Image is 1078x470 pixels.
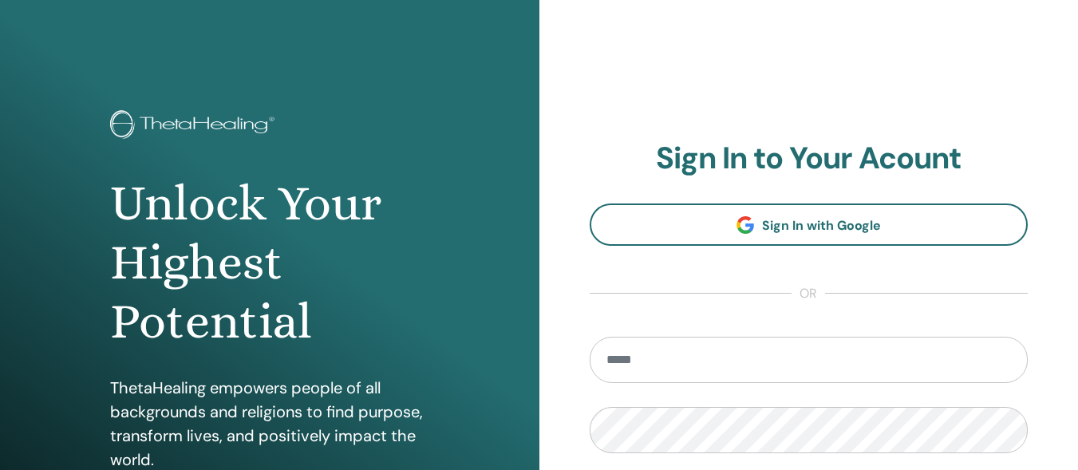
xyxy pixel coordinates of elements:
span: or [792,284,825,303]
a: Sign In with Google [590,203,1029,246]
h2: Sign In to Your Acount [590,140,1029,177]
h1: Unlock Your Highest Potential [110,174,429,352]
span: Sign In with Google [762,217,881,234]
